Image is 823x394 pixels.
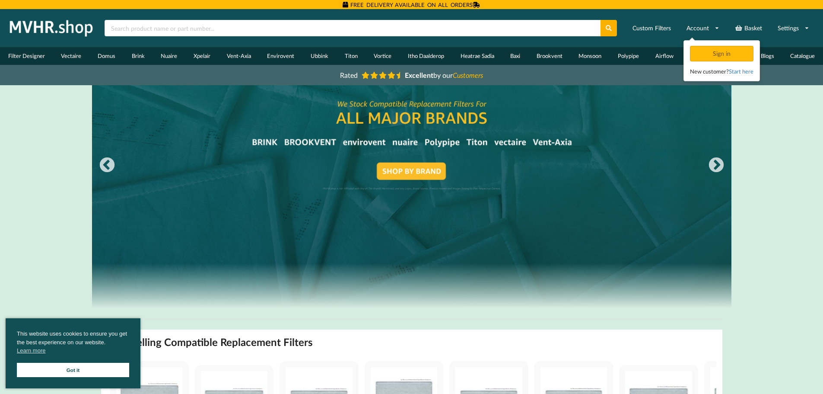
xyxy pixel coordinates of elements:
[452,47,502,65] a: Heatrae Sadia
[17,363,129,377] a: Got it cookie
[690,67,753,76] div: New customer?
[99,157,116,174] button: Previous
[708,157,725,174] button: Next
[405,71,433,79] b: Excellent
[302,47,337,65] a: Ubbink
[219,47,259,65] a: Vent-Axia
[405,71,483,79] span: by our
[782,47,823,65] a: Catalogue
[337,47,366,65] a: Titon
[107,336,313,349] h2: Best Selling Compatible Replacement Filters
[647,47,682,65] a: Airflow
[17,346,45,355] a: cookies - Learn more
[53,47,90,65] a: Vectaire
[153,47,186,65] a: Nuaire
[334,68,489,82] a: Rated Excellentby ourCustomers
[259,47,302,65] a: Envirovent
[627,20,677,36] a: Custom Filters
[124,47,153,65] a: Brink
[690,46,753,61] div: Sign in
[610,47,647,65] a: Polypipe
[729,68,753,75] a: Start here
[17,330,129,357] span: This website uses cookies to ensure you get the best experience on our website.
[453,71,483,79] i: Customers
[571,47,610,65] a: Monsoon
[105,20,601,36] input: Search product name or part number...
[6,17,97,39] img: mvhr.shop.png
[365,47,400,65] a: Vortice
[400,47,452,65] a: Itho Daalderop
[89,47,124,65] a: Domus
[772,20,815,36] a: Settings
[6,318,140,388] div: cookieconsent
[340,71,358,79] span: Rated
[690,50,755,57] a: Sign in
[681,20,725,36] a: Account
[528,47,571,65] a: Brookvent
[729,20,768,36] a: Basket
[682,47,711,65] a: Joule
[185,47,219,65] a: Xpelair
[502,47,528,65] a: Baxi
